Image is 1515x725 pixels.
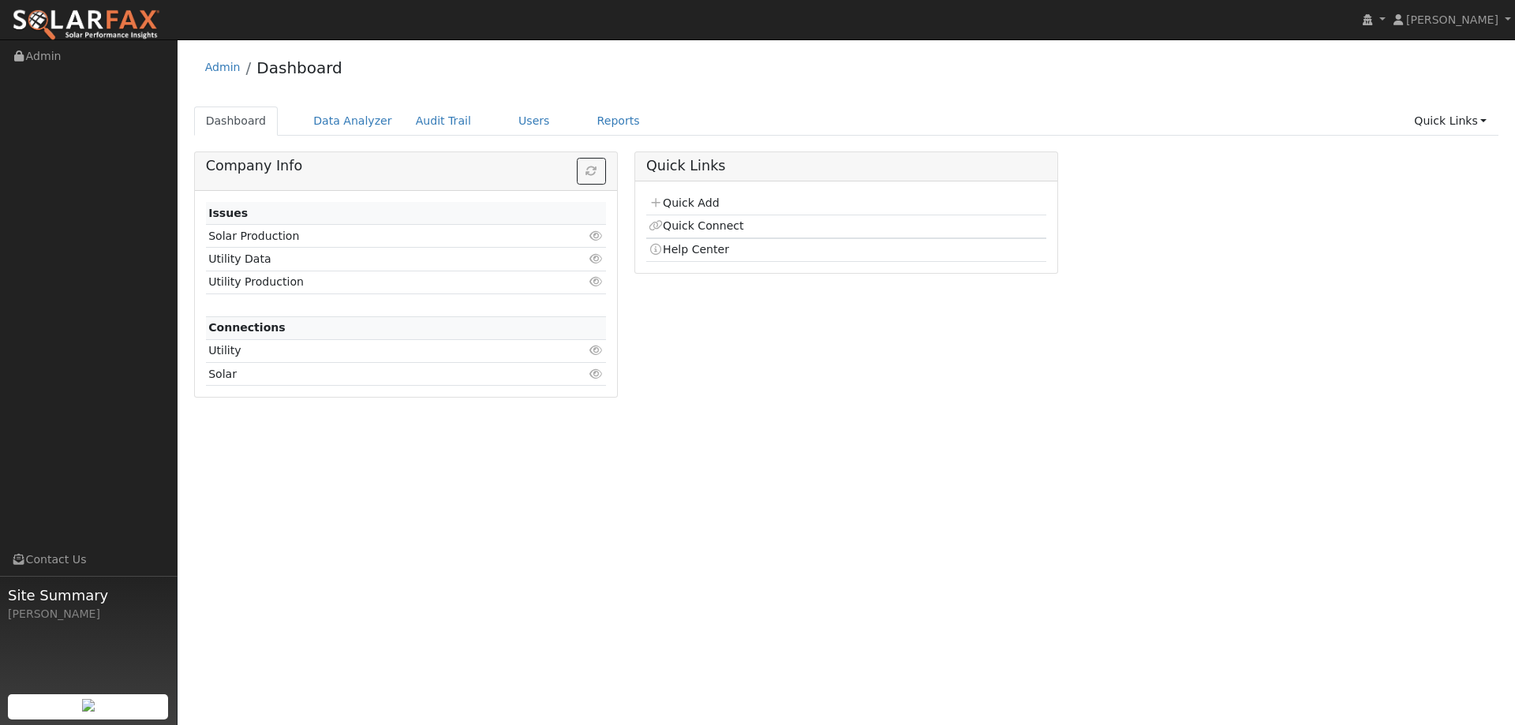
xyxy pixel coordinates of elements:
a: Reports [585,107,652,136]
td: Utility Data [206,248,541,271]
h5: Company Info [206,158,606,174]
a: Admin [205,61,241,73]
strong: Issues [208,207,248,219]
a: Quick Add [649,196,719,209]
i: Click to view [589,345,604,356]
td: Utility [206,339,541,362]
strong: Connections [208,321,286,334]
span: Site Summary [8,585,169,606]
span: [PERSON_NAME] [1406,13,1498,26]
i: Click to view [589,253,604,264]
i: Click to view [589,368,604,379]
div: [PERSON_NAME] [8,606,169,622]
a: Quick Links [1402,107,1498,136]
a: Quick Connect [649,219,743,232]
td: Solar Production [206,225,541,248]
a: Help Center [649,243,729,256]
img: SolarFax [12,9,160,42]
td: Solar [206,363,541,386]
a: Dashboard [194,107,279,136]
a: Dashboard [256,58,342,77]
a: Audit Trail [404,107,483,136]
a: Data Analyzer [301,107,404,136]
i: Click to view [589,230,604,241]
i: Click to view [589,276,604,287]
a: Users [507,107,562,136]
h5: Quick Links [646,158,1046,174]
td: Utility Production [206,271,541,293]
img: retrieve [82,699,95,712]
